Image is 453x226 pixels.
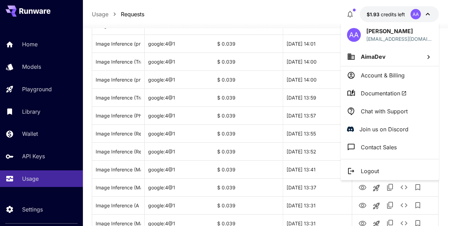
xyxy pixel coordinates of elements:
[361,167,379,175] p: Logout
[361,53,386,60] span: AimaDev
[361,89,407,97] span: Documentation
[361,71,405,79] p: Account & Billing
[359,125,408,133] p: Join us on Discord
[361,107,408,115] p: Chat with Support
[366,27,433,35] p: [PERSON_NAME]
[361,143,397,151] p: Contact Sales
[366,35,433,43] p: [EMAIL_ADDRESS][DOMAIN_NAME]
[366,35,433,43] div: aima56north@gmail.com
[347,28,361,42] div: AA
[341,47,439,66] button: AimaDev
